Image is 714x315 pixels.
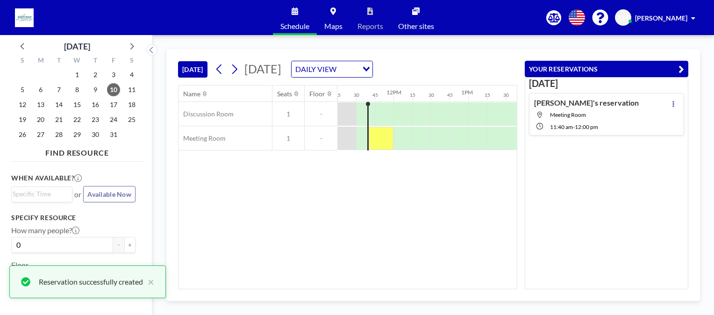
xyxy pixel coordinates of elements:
div: Floor [309,90,325,98]
input: Search for option [13,189,67,199]
span: 12:00 PM [575,123,598,130]
span: Schedule [280,22,309,30]
span: [DATE] [244,62,281,76]
span: Tuesday, October 14, 2025 [52,98,65,111]
span: - [305,134,337,143]
span: 1 [272,110,304,118]
span: Thursday, October 16, 2025 [89,98,102,111]
div: [DATE] [64,40,90,53]
div: 30 [354,92,359,98]
span: 11:40 AM [550,123,573,130]
input: Search for option [339,63,357,75]
span: Saturday, October 25, 2025 [125,113,138,126]
img: organization-logo [15,8,34,27]
div: T [86,55,104,67]
div: 12PM [386,89,401,96]
span: Sunday, October 19, 2025 [16,113,29,126]
span: DAILY VIEW [293,63,338,75]
div: Name [183,90,200,98]
span: Wednesday, October 29, 2025 [71,128,84,141]
h4: FIND RESOURCE [11,144,143,157]
span: Monday, October 27, 2025 [34,128,47,141]
div: F [104,55,122,67]
span: [PERSON_NAME] [635,14,687,22]
span: Saturday, October 18, 2025 [125,98,138,111]
span: Monday, October 13, 2025 [34,98,47,111]
span: Saturday, October 11, 2025 [125,83,138,96]
span: Friday, October 31, 2025 [107,128,120,141]
span: Sunday, October 26, 2025 [16,128,29,141]
span: Wednesday, October 22, 2025 [71,113,84,126]
div: 15 [410,92,415,98]
div: T [50,55,68,67]
div: 45 [447,92,453,98]
span: - [573,123,575,130]
div: Seats [277,90,292,98]
div: 30 [503,92,509,98]
label: How many people? [11,226,79,235]
div: S [14,55,32,67]
h3: Specify resource [11,214,136,222]
span: Tuesday, October 28, 2025 [52,128,65,141]
span: Meeting Room [178,134,226,143]
button: Available Now [83,186,136,202]
span: Thursday, October 30, 2025 [89,128,102,141]
div: S [122,55,141,67]
span: Other sites [398,22,434,30]
div: W [68,55,86,67]
div: Search for option [292,61,372,77]
span: Friday, October 3, 2025 [107,68,120,81]
span: Meeting Room [550,111,586,118]
button: - [113,237,124,253]
div: M [32,55,50,67]
span: KM [618,14,628,22]
span: Sunday, October 12, 2025 [16,98,29,111]
span: Monday, October 20, 2025 [34,113,47,126]
span: - [305,110,337,118]
h3: [DATE] [529,78,684,89]
div: Reservation successfully created [39,276,143,287]
label: Floor [11,260,29,270]
span: Monday, October 6, 2025 [34,83,47,96]
span: 1 [272,134,304,143]
span: Sunday, October 5, 2025 [16,83,29,96]
button: [DATE] [178,61,207,78]
span: Reports [357,22,383,30]
span: Friday, October 24, 2025 [107,113,120,126]
div: 1PM [461,89,473,96]
span: Wednesday, October 15, 2025 [71,98,84,111]
h4: [PERSON_NAME]'s reservation [534,98,639,107]
span: Maps [324,22,343,30]
span: Tuesday, October 7, 2025 [52,83,65,96]
div: 15 [485,92,490,98]
button: close [143,276,154,287]
span: Tuesday, October 21, 2025 [52,113,65,126]
div: 30 [428,92,434,98]
button: + [124,237,136,253]
div: 15 [335,92,341,98]
span: Discussion Room [178,110,234,118]
span: Thursday, October 23, 2025 [89,113,102,126]
span: Thursday, October 2, 2025 [89,68,102,81]
span: Wednesday, October 1, 2025 [71,68,84,81]
span: or [74,190,81,199]
button: YOUR RESERVATIONS [525,61,688,77]
span: Available Now [87,190,131,198]
span: Wednesday, October 8, 2025 [71,83,84,96]
div: Search for option [12,187,72,201]
span: Thursday, October 9, 2025 [89,83,102,96]
span: Friday, October 10, 2025 [107,83,120,96]
span: Saturday, October 4, 2025 [125,68,138,81]
div: 45 [372,92,378,98]
span: Friday, October 17, 2025 [107,98,120,111]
